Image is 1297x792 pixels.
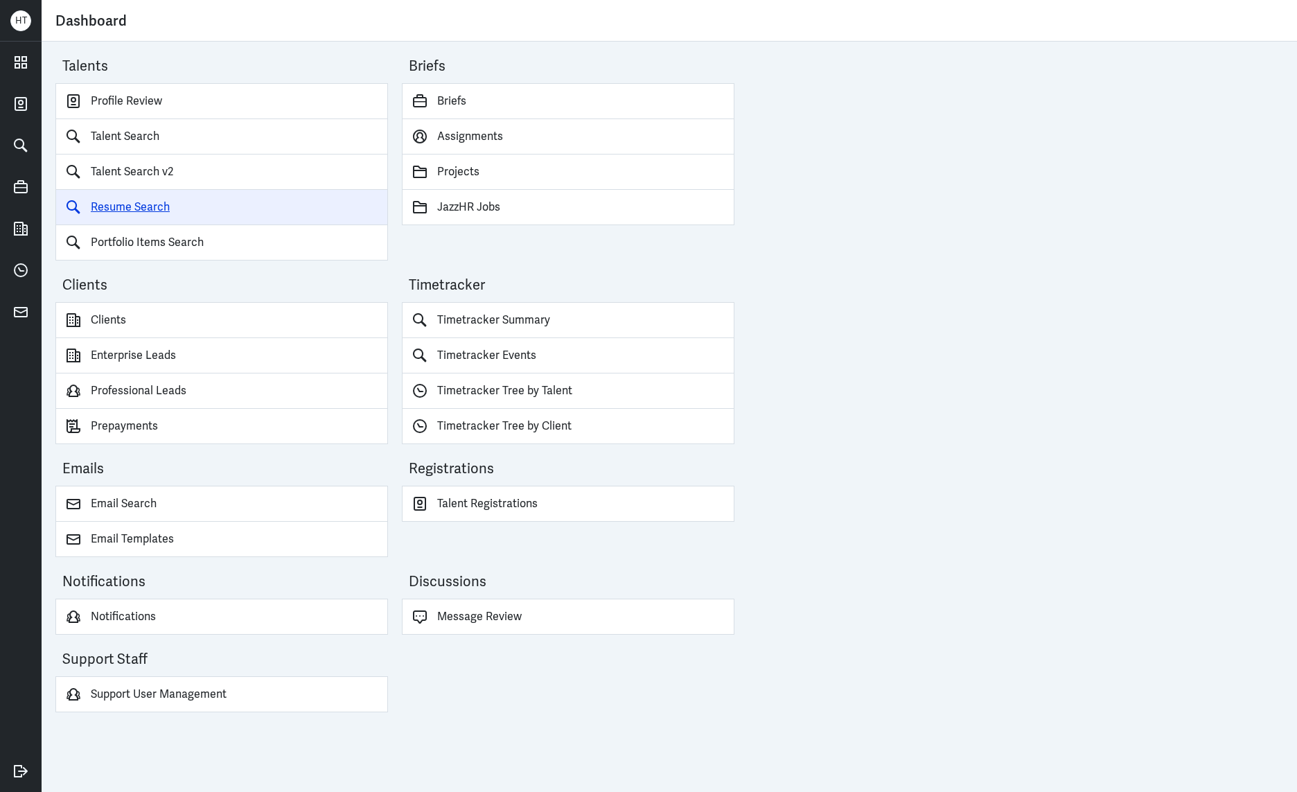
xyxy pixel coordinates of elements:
a: Timetracker Tree by Client [402,409,734,444]
a: Projects [402,155,734,190]
a: Clients [55,302,388,338]
a: Briefs [402,83,734,119]
div: Registrations [409,458,734,486]
a: Enterprise Leads [55,338,388,373]
div: H T [10,10,31,31]
a: Profile Review [55,83,388,119]
div: Dashboard [55,7,1283,34]
a: Professional Leads [55,373,388,409]
a: Talent Search v2 [55,155,388,190]
a: Timetracker Events [402,338,734,373]
a: Message Review [402,599,734,635]
a: Assignments [402,119,734,155]
a: Talent Search [55,119,388,155]
div: Support Staff [62,649,388,676]
div: Clients [62,274,388,302]
a: Email Templates [55,522,388,557]
a: JazzHR Jobs [402,190,734,225]
div: Timetracker [409,274,734,302]
a: Prepayments [55,409,388,444]
a: Timetracker Tree by Talent [402,373,734,409]
a: Timetracker Summary [402,302,734,338]
div: Discussions [409,571,734,599]
a: Email Search [55,486,388,522]
div: Briefs [409,55,734,83]
div: Notifications [62,571,388,599]
a: Talent Registrations [402,486,734,522]
a: Notifications [55,599,388,635]
a: Resume Search [55,190,388,225]
a: Portfolio Items Search [55,225,388,261]
a: Support User Management [55,676,388,712]
div: Emails [62,458,388,486]
div: Talents [62,55,388,83]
